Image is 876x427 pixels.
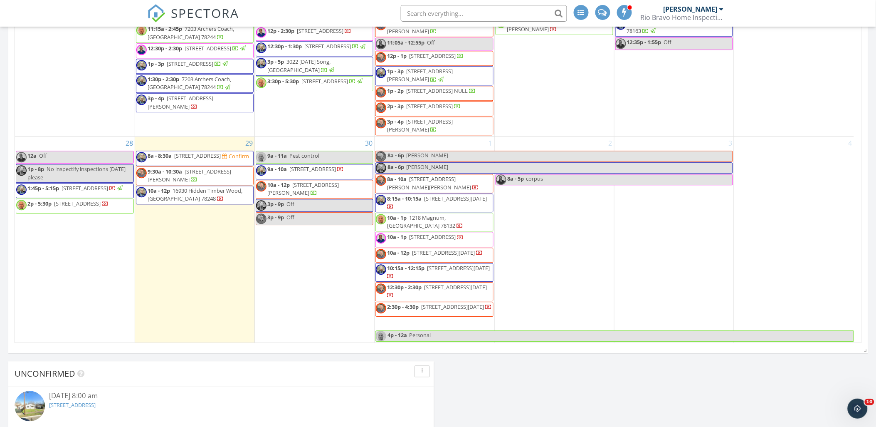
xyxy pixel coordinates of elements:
[487,137,494,150] a: Go to October 1, 2025
[387,118,404,126] span: 3p - 4p
[375,51,493,66] a: 12p - 1p [STREET_ADDRESS]
[375,174,493,193] a: 8a - 10a [STREET_ADDRESS][PERSON_NAME][PERSON_NAME]
[507,18,573,33] span: [STREET_ADDRESS][PERSON_NAME]
[376,303,386,314] img: img_3813_1_.jpg
[148,168,231,184] span: [STREET_ADDRESS][PERSON_NAME]
[267,214,284,221] span: 3p - 9p
[256,164,373,179] a: 9a - 10a [STREET_ADDRESS]
[148,76,232,91] a: 1:30p - 2:30p 7203 Archers Coach, [GEOGRAPHIC_DATA] 78244
[267,166,344,173] a: 9a - 10a [STREET_ADDRESS]
[244,137,254,150] a: Go to September 29, 2025
[136,94,254,112] a: 3p - 4p [STREET_ADDRESS][PERSON_NAME]
[734,137,854,343] td: Go to October 4, 2025
[256,166,267,176] img: img_6239.jpg
[375,86,493,101] a: 1p - 2p [STREET_ADDRESS] NULL
[375,213,493,232] a: 10a - 1p 1218 Magnum, [GEOGRAPHIC_DATA] 78132
[387,303,419,311] span: 2:30p - 4:30p
[148,187,170,195] span: 10a - 12p
[387,233,464,241] a: 10a - 1p [STREET_ADDRESS]
[49,402,96,409] a: [STREET_ADDRESS]
[136,95,147,105] img: img_6239.jpg
[289,166,336,173] span: [STREET_ADDRESS]
[412,249,475,257] span: [STREET_ADDRESS][DATE]
[376,87,386,98] img: img_3813_1_.jpg
[387,118,453,134] span: [STREET_ADDRESS][PERSON_NAME]
[286,201,294,208] span: Off
[387,214,455,230] span: 1218 Magnum, [GEOGRAPHIC_DATA] 78132
[256,57,373,76] a: 3p - 5p 3022 [DATE] Song, [GEOGRAPHIC_DATA]
[387,68,453,83] span: [STREET_ADDRESS][PERSON_NAME]
[387,176,407,183] span: 8a - 10a
[267,181,290,189] span: 10a - 12p
[375,283,493,301] a: 12:30p - 2:30p [STREET_ADDRESS][DATE]
[148,25,234,41] span: 7203 Archers Coach, [GEOGRAPHIC_DATA] 78244
[27,166,126,181] span: No inspectify inspections [DATE] please
[387,249,410,257] span: 10a - 12p
[136,45,147,55] img: eddiegonzalez.jpg
[15,391,428,424] a: [DATE] 8:00 am [STREET_ADDRESS]
[15,391,45,422] img: streetview
[256,58,267,69] img: img_6239.jpg
[267,201,284,208] span: 3p - 9p
[148,187,242,203] span: 16930 Hidden Timber Wood, [GEOGRAPHIC_DATA] 78248
[304,43,351,50] span: [STREET_ADDRESS]
[727,137,734,150] a: Go to October 3, 2025
[614,137,734,343] td: Go to October 3, 2025
[507,175,525,185] span: 8a - 5p
[267,78,299,85] span: 3:30p - 5:30p
[387,284,487,299] a: 12:30p - 2:30p [STREET_ADDRESS][DATE]
[427,39,435,47] span: Off
[185,45,231,52] span: [STREET_ADDRESS]
[526,175,543,183] span: corpus
[136,24,254,43] a: 11:15a - 2:45p 7203 Archers Coach, [GEOGRAPHIC_DATA] 78244
[297,27,343,35] span: [STREET_ADDRESS]
[376,233,386,244] img: eddiegonzalez.jpg
[387,233,407,241] span: 10a - 1p
[301,78,348,85] span: [STREET_ADDRESS]
[136,44,254,59] a: 12:30p - 2:30p [STREET_ADDRESS]
[148,168,182,176] span: 9:30a - 10:30a
[387,176,471,191] span: [STREET_ADDRESS][PERSON_NAME][PERSON_NAME]
[409,332,431,339] span: Personal
[148,45,182,52] span: 12:30p - 2:30p
[16,200,27,211] img: brad.jpg
[664,39,672,46] span: Off
[16,166,27,176] img: img_6239.jpg
[375,19,493,37] a: 11a - 12p [STREET_ADDRESS][PERSON_NAME]
[148,152,172,160] span: 8a - 8:30a
[267,43,367,50] a: 12:30p - 1:30p [STREET_ADDRESS]
[267,58,336,74] a: 3p - 5p 3022 [DATE] Song, [GEOGRAPHIC_DATA]
[267,58,331,74] span: 3022 [DATE] Song, [GEOGRAPHIC_DATA]
[376,249,386,260] img: img_3813_1_.jpg
[15,137,135,343] td: Go to September 28, 2025
[406,87,468,95] span: [STREET_ADDRESS] NULL
[627,20,728,35] span: 1412 [PERSON_NAME], Bulverde 78163
[136,167,254,186] a: 9:30a - 10:30a [STREET_ADDRESS][PERSON_NAME]
[267,27,351,35] a: 12p - 2:30p [STREET_ADDRESS]
[136,76,147,86] img: img_6239.jpg
[387,52,407,60] span: 12p - 1p
[27,152,37,160] span: 12a
[16,184,134,199] a: 1:45p - 5:15p [STREET_ADDRESS]
[148,45,247,52] a: 12:30p - 2:30p [STREET_ADDRESS]
[256,77,373,92] a: 3:30p - 5:30p [STREET_ADDRESS]
[406,103,453,110] span: [STREET_ADDRESS]
[376,195,386,206] img: img_6239.jpg
[387,265,490,280] a: 10:15a - 12:15p [STREET_ADDRESS][DATE]
[148,152,222,160] a: 8a - 8:30a [STREET_ADDRESS]
[387,195,422,203] span: 8:15a - 10:15a
[267,181,339,197] span: [STREET_ADDRESS][PERSON_NAME]
[376,151,386,162] img: img_3813_1_.jpg
[267,152,287,160] span: 9a - 11a
[136,60,147,71] img: img_6239.jpg
[664,5,718,13] div: [PERSON_NAME]
[124,137,135,150] a: Go to September 28, 2025
[406,152,448,159] span: [PERSON_NAME]
[286,214,294,221] span: Off
[27,185,59,192] span: 1:45p - 5:15p
[136,187,147,198] img: img_6239.jpg
[167,60,213,68] span: [STREET_ADDRESS]
[375,137,494,343] td: Go to October 1, 2025
[62,185,108,192] span: [STREET_ADDRESS]
[256,78,267,88] img: brad.jpg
